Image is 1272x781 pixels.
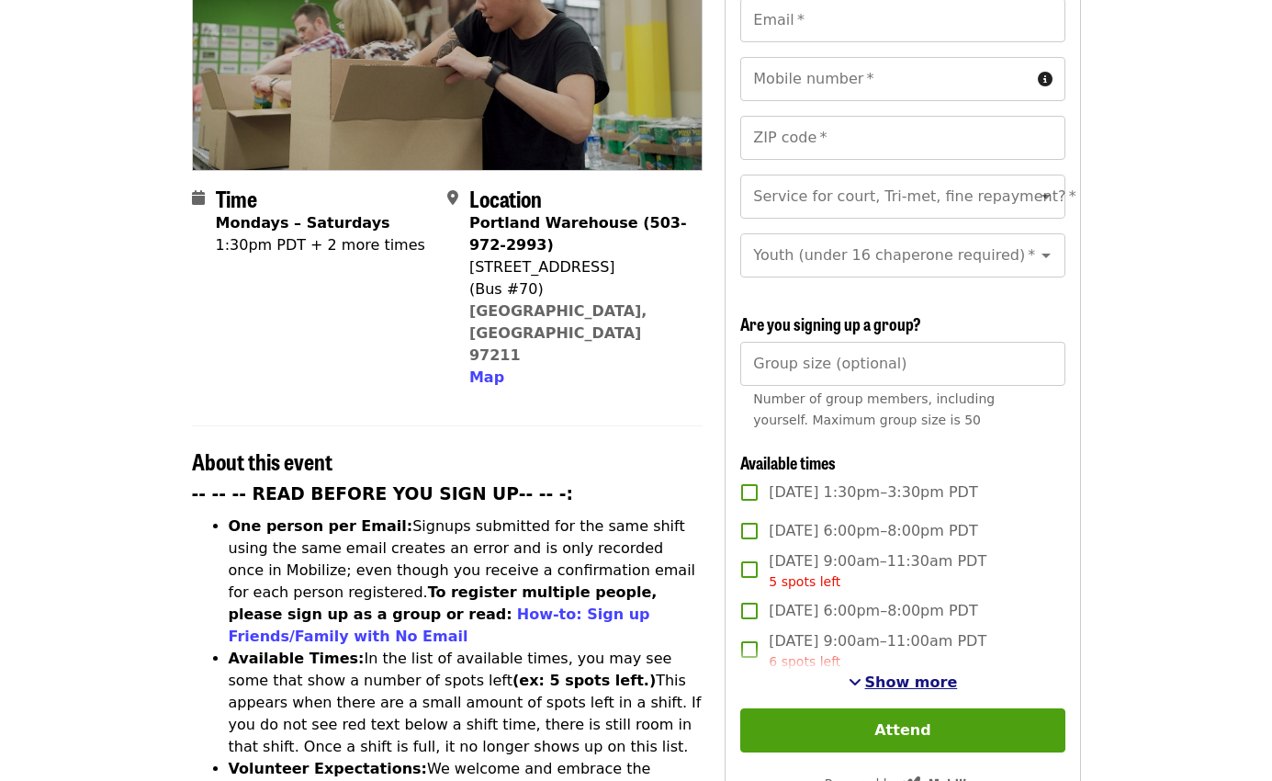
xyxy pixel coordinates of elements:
span: 5 spots left [769,574,840,589]
span: [DATE] 9:00am–11:30am PDT [769,550,986,592]
span: Are you signing up a group? [740,311,921,335]
button: Map [469,367,504,389]
li: Signups submitted for the same shift using the same email creates an error and is only recorded o... [229,515,704,648]
span: Map [469,368,504,386]
span: [DATE] 1:30pm–3:30pm PDT [769,481,977,504]
div: (Bus #70) [469,278,688,300]
span: [DATE] 9:00am–11:00am PDT [769,630,986,672]
strong: One person per Email: [229,517,413,535]
span: [DATE] 6:00pm–8:00pm PDT [769,600,977,622]
button: Open [1033,184,1059,209]
strong: Mondays – Saturdays [216,214,390,232]
a: [GEOGRAPHIC_DATA], [GEOGRAPHIC_DATA] 97211 [469,302,647,364]
span: Number of group members, including yourself. Maximum group size is 50 [753,391,995,427]
button: See more timeslots [849,672,958,694]
span: About this event [192,445,332,477]
input: Mobile number [740,57,1030,101]
input: [object Object] [740,342,1064,386]
input: ZIP code [740,116,1064,160]
span: Location [469,182,542,214]
span: 6 spots left [769,654,840,669]
i: circle-info icon [1038,71,1052,88]
span: [DATE] 6:00pm–8:00pm PDT [769,520,977,542]
li: In the list of available times, you may see some that show a number of spots left This appears wh... [229,648,704,758]
span: Show more [865,673,958,691]
span: Available times [740,450,836,474]
button: Open [1033,243,1059,268]
strong: Available Times: [229,650,365,667]
i: calendar icon [192,189,205,207]
button: Attend [740,708,1064,753]
strong: Volunteer Expectations: [229,760,428,777]
span: Time [216,182,257,214]
div: [STREET_ADDRESS] [469,256,688,278]
strong: -- -- -- READ BEFORE YOU SIGN UP-- -- -: [192,484,574,504]
strong: To register multiple people, please sign up as a group or read: [229,583,658,623]
i: map-marker-alt icon [447,189,458,207]
a: How-to: Sign up Friends/Family with No Email [229,606,650,645]
div: 1:30pm PDT + 2 more times [216,234,425,256]
strong: (ex: 5 spots left.) [512,672,656,689]
strong: Portland Warehouse (503-972-2993) [469,214,687,254]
